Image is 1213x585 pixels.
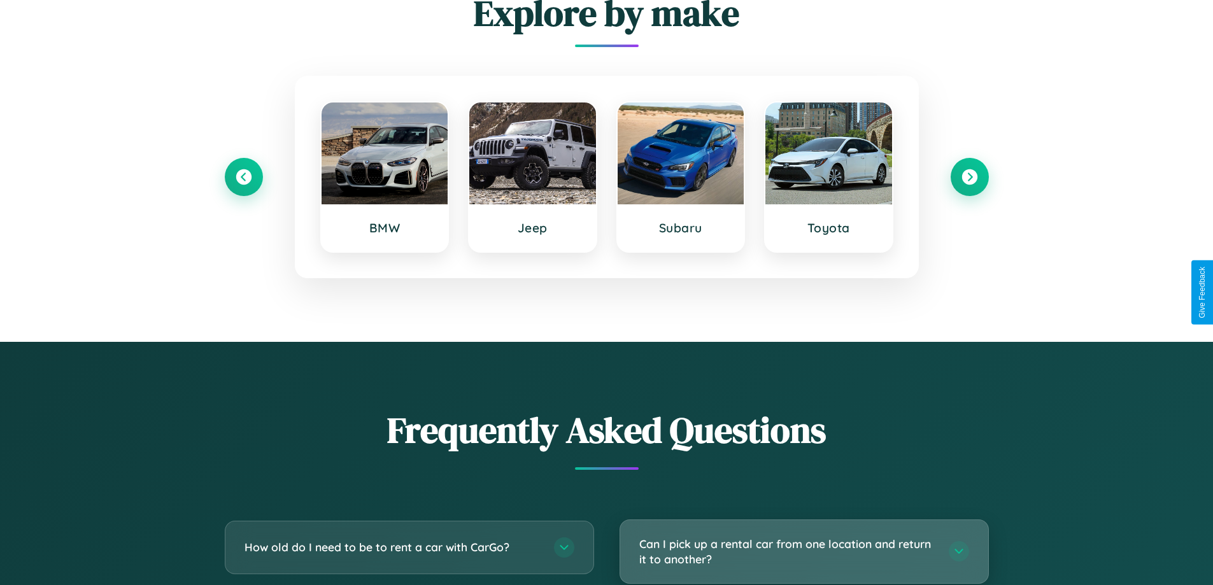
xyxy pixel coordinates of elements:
[225,405,989,455] h2: Frequently Asked Questions
[630,220,732,236] h3: Subaru
[1198,267,1207,318] div: Give Feedback
[334,220,436,236] h3: BMW
[245,539,541,555] h3: How old do I need to be to rent a car with CarGo?
[778,220,879,236] h3: Toyota
[639,536,936,567] h3: Can I pick up a rental car from one location and return it to another?
[482,220,583,236] h3: Jeep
